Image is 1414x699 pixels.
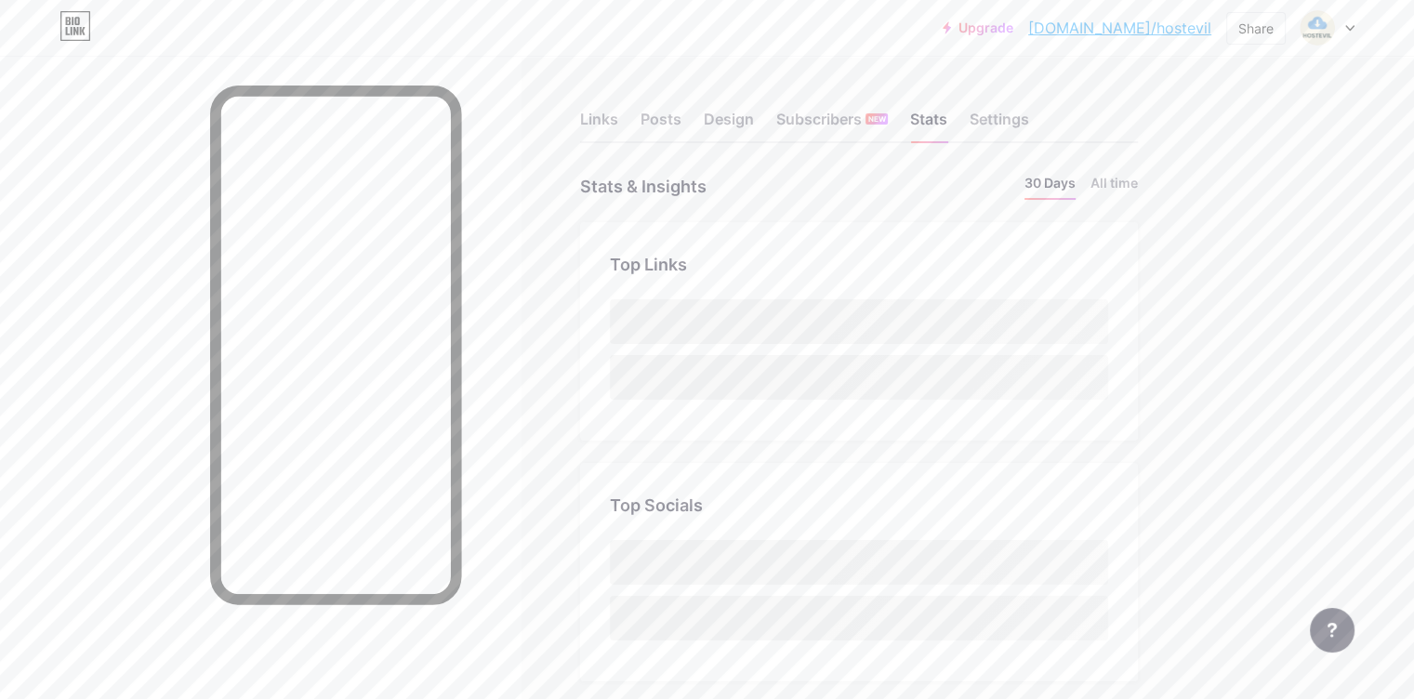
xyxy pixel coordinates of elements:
[1300,10,1335,46] img: hostevil
[1024,173,1076,200] li: 30 Days
[943,20,1013,35] a: Upgrade
[868,113,886,125] span: NEW
[970,108,1029,141] div: Settings
[1238,19,1274,38] div: Share
[910,108,947,141] div: Stats
[580,173,707,200] div: Stats & Insights
[580,108,618,141] div: Links
[1028,17,1211,39] a: [DOMAIN_NAME]/hostevil
[610,252,1108,277] div: Top Links
[641,108,681,141] div: Posts
[704,108,754,141] div: Design
[776,108,888,141] div: Subscribers
[610,493,1108,518] div: Top Socials
[1090,173,1138,200] li: All time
